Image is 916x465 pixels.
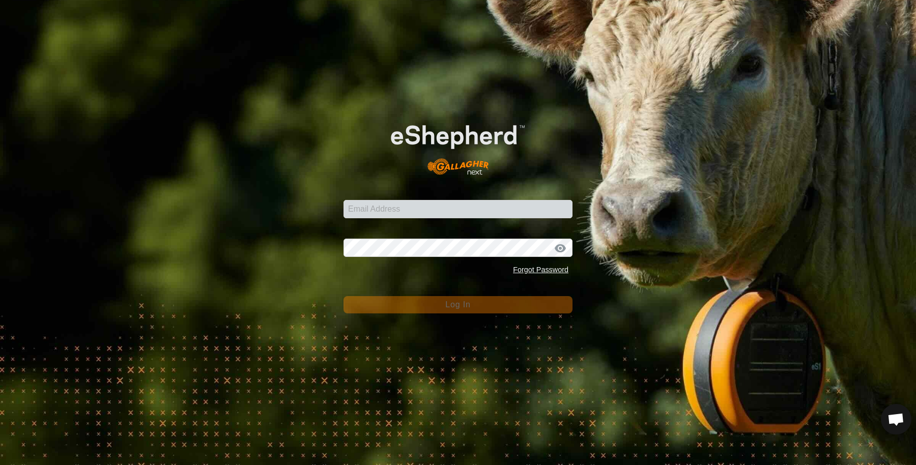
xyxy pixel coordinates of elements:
button: Log In [343,296,572,313]
span: Log In [445,300,470,309]
a: Forgot Password [513,266,568,274]
div: Open chat [881,404,911,434]
input: Email Address [343,200,572,218]
img: E-shepherd Logo [366,106,550,184]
